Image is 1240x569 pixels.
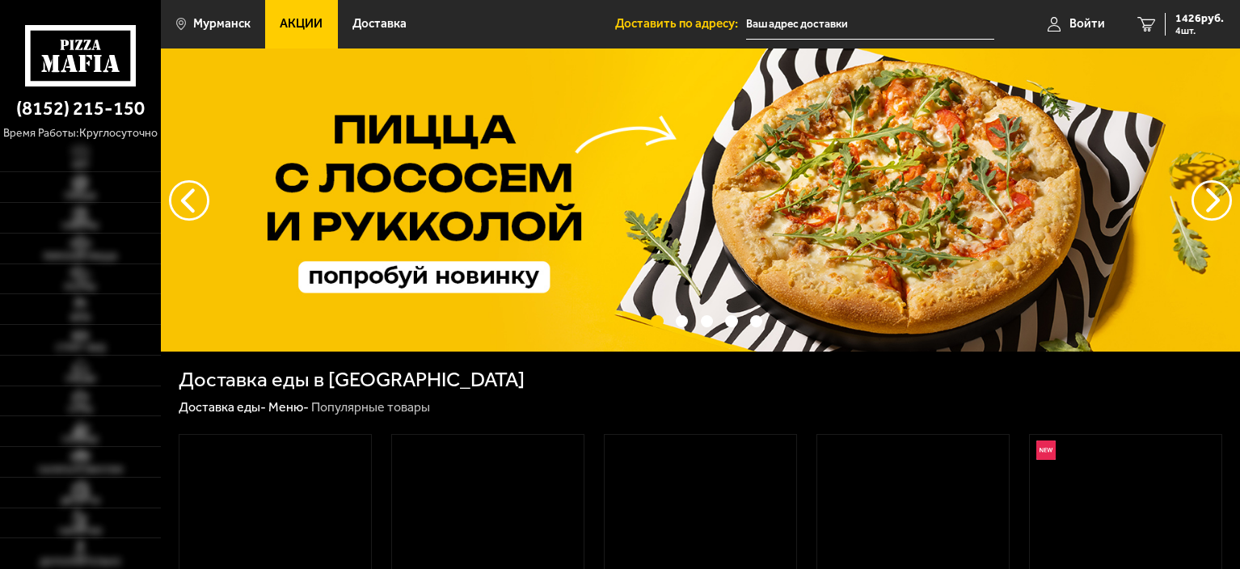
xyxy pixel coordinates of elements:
span: 4 шт. [1175,26,1224,36]
span: Акции [280,18,323,30]
button: следующий [169,180,209,221]
button: точки переключения [701,315,713,327]
span: Войти [1069,18,1105,30]
a: Меню- [268,399,309,415]
input: Ваш адрес доставки [746,10,994,40]
button: точки переключения [725,315,737,327]
button: предыдущий [1191,180,1232,221]
button: точки переключения [750,315,762,327]
h1: Доставка еды в [GEOGRAPHIC_DATA] [179,369,525,390]
span: 1426 руб. [1175,13,1224,24]
span: Мурманск [193,18,251,30]
button: точки переключения [651,315,663,327]
span: Доставка [352,18,407,30]
span: Доставить по адресу: [615,18,746,30]
img: Новинка [1036,440,1056,460]
a: Доставка еды- [179,399,266,415]
button: точки переключения [676,315,688,327]
div: Популярные товары [311,399,430,416]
